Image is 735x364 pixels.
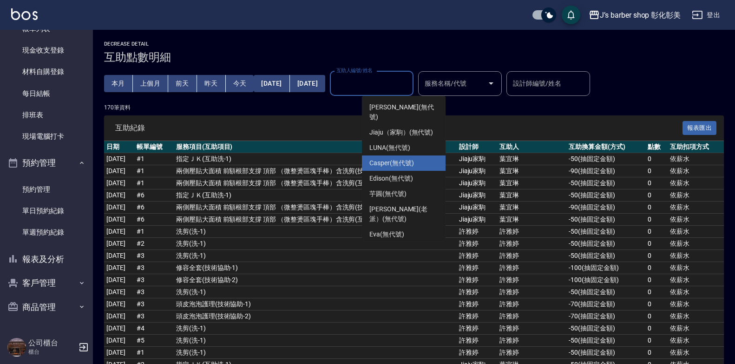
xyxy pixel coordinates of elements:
td: [DATE] [104,323,134,335]
span: 芋圓 (無代號) [369,189,407,199]
span: Casper (無代號) [369,158,413,168]
td: 許雅婷 [497,226,567,238]
button: 昨天 [197,75,226,92]
td: [DATE] [104,238,134,250]
th: 日期 [104,141,134,153]
td: [DATE] [104,310,134,323]
td: 0 [645,262,668,274]
td: 頭皮泡泡護理 ( 技術協助-2 ) [174,310,457,323]
td: 許雅婷 [457,335,497,347]
button: [DATE] [290,75,325,92]
td: 修容全套 ( 技術協助-2 ) [174,274,457,286]
td: 洗剪 ( 洗-1 ) [174,347,457,359]
td: 許雅婷 [497,310,567,323]
td: 0 [645,238,668,250]
td: 依薪水 [668,177,724,189]
a: 每日結帳 [4,83,89,104]
td: -90 ( 抽固定金額 ) [566,202,645,214]
td: # 1 [134,153,174,165]
button: [DATE] [254,75,289,92]
th: 服務項目(互助項目) [174,141,457,153]
td: [DATE] [104,226,134,238]
th: 互助扣項方式 [668,141,724,153]
td: -50 ( 抽固定金額 ) [566,177,645,189]
td: 0 [645,177,668,189]
td: -50 ( 抽固定金額 ) [566,226,645,238]
td: 依薪水 [668,189,724,202]
td: [DATE] [104,298,134,310]
td: -50 ( 抽固定金額 ) [566,153,645,165]
td: 兩側壓貼大面積 前額根部支撐 頂部 （微整燙區塊手棒）含洗剪 ( 技術協助-1 ) [174,165,457,177]
button: 商品管理 [4,295,89,319]
td: [DATE] [104,262,134,274]
td: # 5 [134,335,174,347]
td: 指定ＪＫ ( 互助洗-1 ) [174,189,457,202]
td: 依薪水 [668,250,724,262]
label: 互助人編號/姓名 [336,67,373,74]
td: 依薪水 [668,153,724,165]
button: 客戶管理 [4,271,89,295]
td: [DATE] [104,202,134,214]
td: 0 [645,347,668,359]
a: 排班表 [4,104,89,126]
td: Jiaju家駒 [457,153,497,165]
td: 依薪水 [668,202,724,214]
button: 前天 [168,75,197,92]
td: -50 ( 抽固定金額 ) [566,238,645,250]
td: -90 ( 抽固定金額 ) [566,165,645,177]
td: 0 [645,250,668,262]
span: [PERSON_NAME](老派） (無代號) [369,204,438,224]
td: 依薪水 [668,274,724,286]
button: 登出 [688,7,724,24]
td: 依薪水 [668,238,724,250]
td: Jiaju家駒 [457,189,497,202]
td: [DATE] [104,165,134,177]
td: -50 ( 抽固定金額 ) [566,286,645,298]
td: 葉宜琳 [497,202,567,214]
span: LUNA (無代號) [369,143,410,153]
td: [DATE] [104,153,134,165]
td: 許雅婷 [497,286,567,298]
td: [DATE] [104,274,134,286]
td: [DATE] [104,189,134,202]
td: 指定ＪＫ ( 互助洗-1 ) [174,153,457,165]
img: Person [7,338,26,357]
td: 兩側壓貼大面積 前額根部支撐 頂部 （微整燙區塊手棒）含洗剪 ( 互助洗-1 ) [174,214,457,226]
td: 葉宜琳 [497,177,567,189]
td: 許雅婷 [457,262,497,274]
td: 0 [645,202,668,214]
a: 材料自購登錄 [4,61,89,82]
h2: Decrease Detail [104,41,724,47]
button: 報表及分析 [4,247,89,271]
td: 葉宜琳 [497,214,567,226]
button: 今天 [226,75,254,92]
td: 葉宜琳 [497,189,567,202]
h5: 公司櫃台 [28,338,76,348]
th: 設計師 [457,141,497,153]
div: J’s barber shop 彰化彰美 [600,9,681,21]
td: 許雅婷 [497,274,567,286]
td: 依薪水 [668,286,724,298]
td: [DATE] [104,286,134,298]
td: 許雅婷 [497,347,567,359]
td: 0 [645,274,668,286]
td: Jiaju家駒 [457,177,497,189]
td: 洗剪 ( 洗-1 ) [174,335,457,347]
span: [PERSON_NAME] (無代號) [369,102,438,122]
td: -50 ( 抽固定金額 ) [566,250,645,262]
td: 依薪水 [668,310,724,323]
td: [DATE] [104,177,134,189]
td: # 3 [134,262,174,274]
td: 洗剪 ( 洗-1 ) [174,226,457,238]
button: 報表匯出 [682,121,717,135]
td: 依薪水 [668,335,724,347]
td: 頭皮泡泡護理 ( 技術協助-1 ) [174,298,457,310]
td: 0 [645,153,668,165]
th: 互助換算金額(方式) [566,141,645,153]
td: # 3 [134,298,174,310]
td: Jiaju家駒 [457,214,497,226]
td: 0 [645,226,668,238]
td: 依薪水 [668,165,724,177]
td: 許雅婷 [457,323,497,335]
td: [DATE] [104,347,134,359]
